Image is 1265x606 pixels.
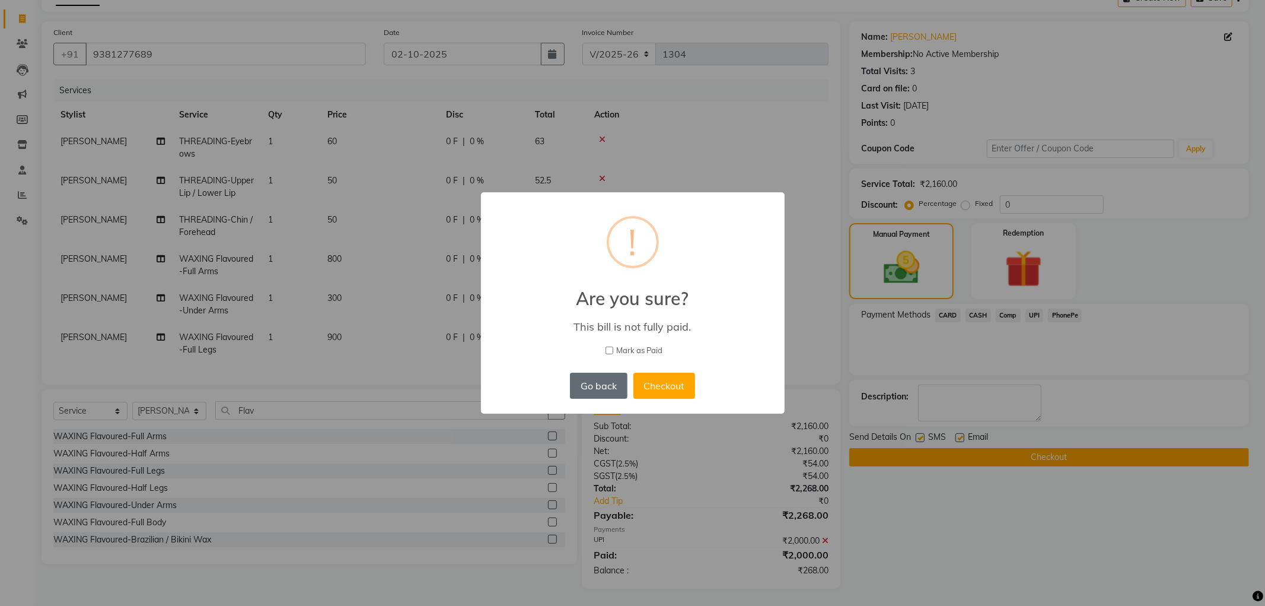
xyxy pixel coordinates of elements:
[633,373,695,399] button: Checkout
[629,218,637,266] div: !
[570,373,627,399] button: Go back
[481,274,785,309] h2: Are you sure?
[498,320,767,334] div: This bill is not fully paid.
[606,347,613,354] input: Mark as Paid
[616,345,662,357] span: Mark as Paid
